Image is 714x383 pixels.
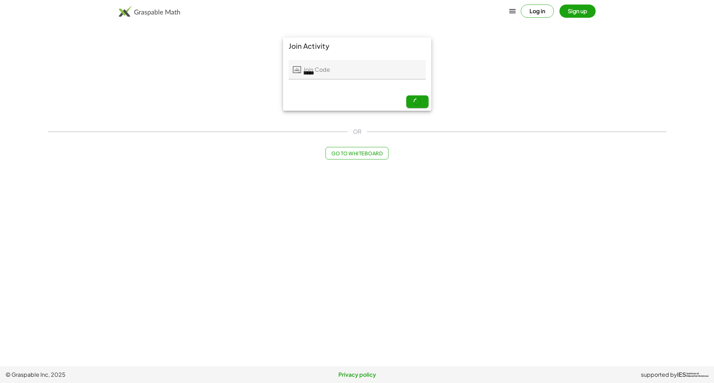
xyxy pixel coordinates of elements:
[559,5,596,18] button: Sign up
[240,370,474,379] a: Privacy policy
[686,373,708,377] span: Institute of Education Sciences
[521,5,554,18] button: Log in
[283,38,431,54] div: Join Activity
[353,127,361,136] span: OR
[325,147,389,159] button: Go to Whiteboard
[6,370,240,379] span: © Graspable Inc, 2025
[641,370,677,379] span: supported by
[331,150,383,156] span: Go to Whiteboard
[677,372,686,378] span: IES
[677,370,708,379] a: IESInstitute ofEducation Sciences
